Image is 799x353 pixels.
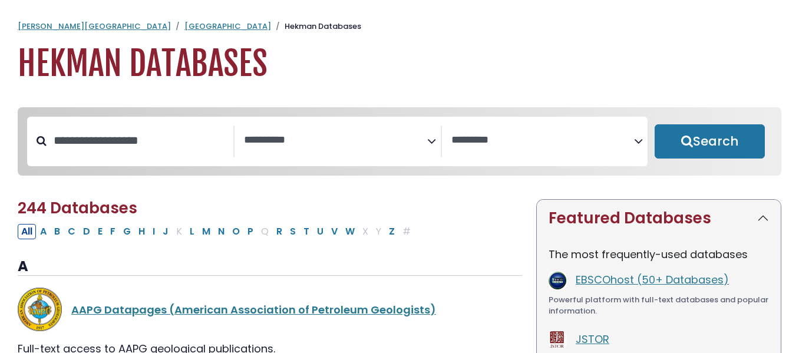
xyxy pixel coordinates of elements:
button: Filter Results V [328,224,341,239]
div: Powerful platform with full-text databases and popular information. [549,294,769,317]
button: Filter Results L [186,224,198,239]
button: Filter Results A [37,224,50,239]
a: JSTOR [576,332,609,347]
button: Featured Databases [537,200,781,237]
div: Alpha-list to filter by first letter of database name [18,223,415,238]
a: EBSCOhost (50+ Databases) [576,272,729,287]
textarea: Search [244,134,427,147]
h1: Hekman Databases [18,44,781,84]
li: Hekman Databases [271,21,361,32]
button: All [18,224,36,239]
span: 244 Databases [18,197,137,219]
button: Filter Results U [313,224,327,239]
button: Filter Results W [342,224,358,239]
button: Submit for Search Results [655,124,765,159]
button: Filter Results E [94,224,106,239]
button: Filter Results G [120,224,134,239]
button: Filter Results R [273,224,286,239]
button: Filter Results T [300,224,313,239]
button: Filter Results I [149,224,159,239]
button: Filter Results C [64,224,79,239]
button: Filter Results N [214,224,228,239]
a: AAPG Datapages (American Association of Petroleum Geologists) [71,302,436,317]
button: Filter Results B [51,224,64,239]
button: Filter Results M [199,224,214,239]
button: Filter Results H [135,224,148,239]
input: Search database by title or keyword [47,131,233,150]
button: Filter Results O [229,224,243,239]
nav: Search filters [18,107,781,176]
nav: breadcrumb [18,21,781,32]
button: Filter Results P [244,224,257,239]
button: Filter Results Z [385,224,398,239]
button: Filter Results S [286,224,299,239]
p: The most frequently-used databases [549,246,769,262]
a: [GEOGRAPHIC_DATA] [184,21,271,32]
textarea: Search [451,134,635,147]
a: [PERSON_NAME][GEOGRAPHIC_DATA] [18,21,171,32]
button: Filter Results F [107,224,119,239]
button: Filter Results D [80,224,94,239]
h3: A [18,258,522,276]
button: Filter Results J [159,224,172,239]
